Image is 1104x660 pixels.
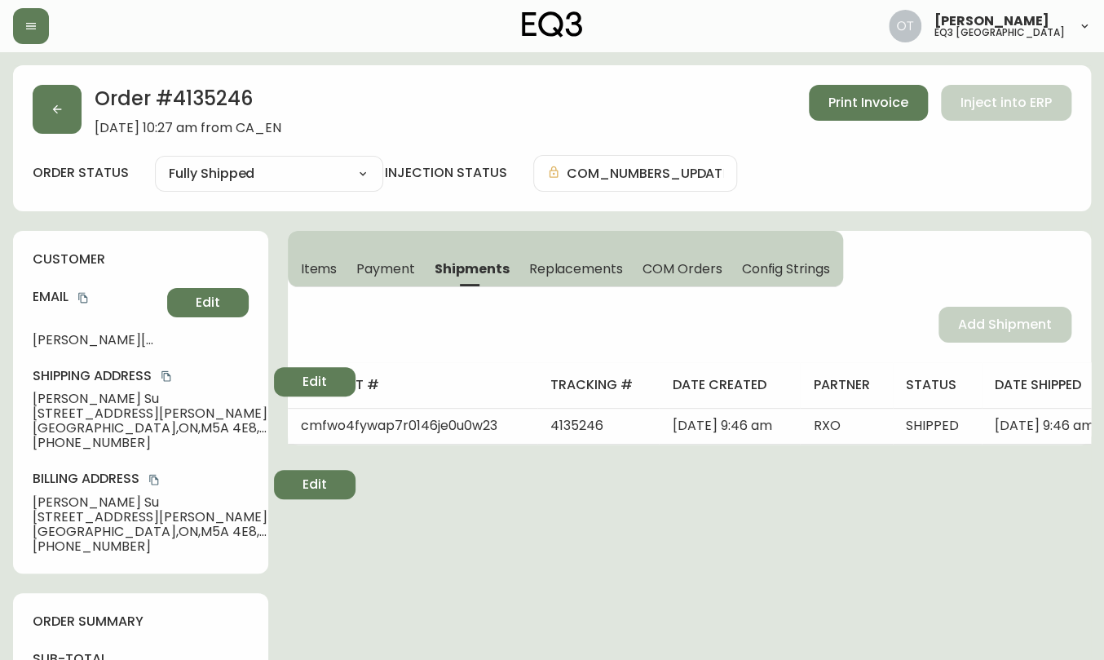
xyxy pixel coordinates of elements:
[906,376,969,394] h4: status
[672,376,787,394] h4: date created
[33,539,267,554] span: [PHONE_NUMBER]
[813,376,879,394] h4: partner
[302,373,327,391] span: Edit
[522,11,582,38] img: logo
[741,260,829,277] span: Config Strings
[906,416,959,435] span: SHIPPED
[196,294,220,312] span: Edit
[33,470,267,488] h4: Billing Address
[385,164,507,182] h4: injection status
[995,416,1094,435] span: [DATE] 9:46 am
[889,10,921,42] img: 5d4d18d254ded55077432b49c4cb2919
[934,28,1065,38] h5: eq3 [GEOGRAPHIC_DATA]
[75,290,91,306] button: copy
[356,260,415,277] span: Payment
[274,367,355,396] button: Edit
[167,288,249,317] button: Edit
[828,94,908,112] span: Print Invoice
[33,392,267,406] span: [PERSON_NAME] Su
[301,260,338,277] span: Items
[435,260,510,277] span: Shipments
[934,15,1049,28] span: [PERSON_NAME]
[33,164,129,182] label: order status
[33,613,249,631] h4: order summary
[550,416,603,435] span: 4135246
[33,525,267,539] span: [GEOGRAPHIC_DATA] , ON , M5A 4E8 , CA
[813,416,840,435] span: RXO
[33,406,267,421] span: [STREET_ADDRESS][PERSON_NAME]
[809,85,928,121] button: Print Invoice
[146,472,162,488] button: copy
[528,260,622,277] span: Replacements
[33,495,267,510] span: [PERSON_NAME] Su
[33,421,267,436] span: [GEOGRAPHIC_DATA] , ON , M5A 4E8 , CA
[158,368,174,384] button: copy
[95,121,281,135] span: [DATE] 10:27 am from CA_EN
[274,470,355,499] button: Edit
[550,376,646,394] h4: tracking #
[33,333,161,348] span: [PERSON_NAME][DOMAIN_NAME][EMAIL_ADDRESS][DOMAIN_NAME]
[302,476,327,494] span: Edit
[33,367,267,385] h4: Shipping Address
[33,510,267,525] span: [STREET_ADDRESS][PERSON_NAME]
[301,376,525,394] h4: shipment #
[672,416,771,435] span: [DATE] 9:46 am
[33,436,267,450] span: [PHONE_NUMBER]
[33,250,249,268] h4: customer
[643,260,722,277] span: COM Orders
[33,288,161,306] h4: Email
[95,85,281,121] h2: Order # 4135246
[301,416,497,435] span: cmfwo4fywap7r0146je0u0w23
